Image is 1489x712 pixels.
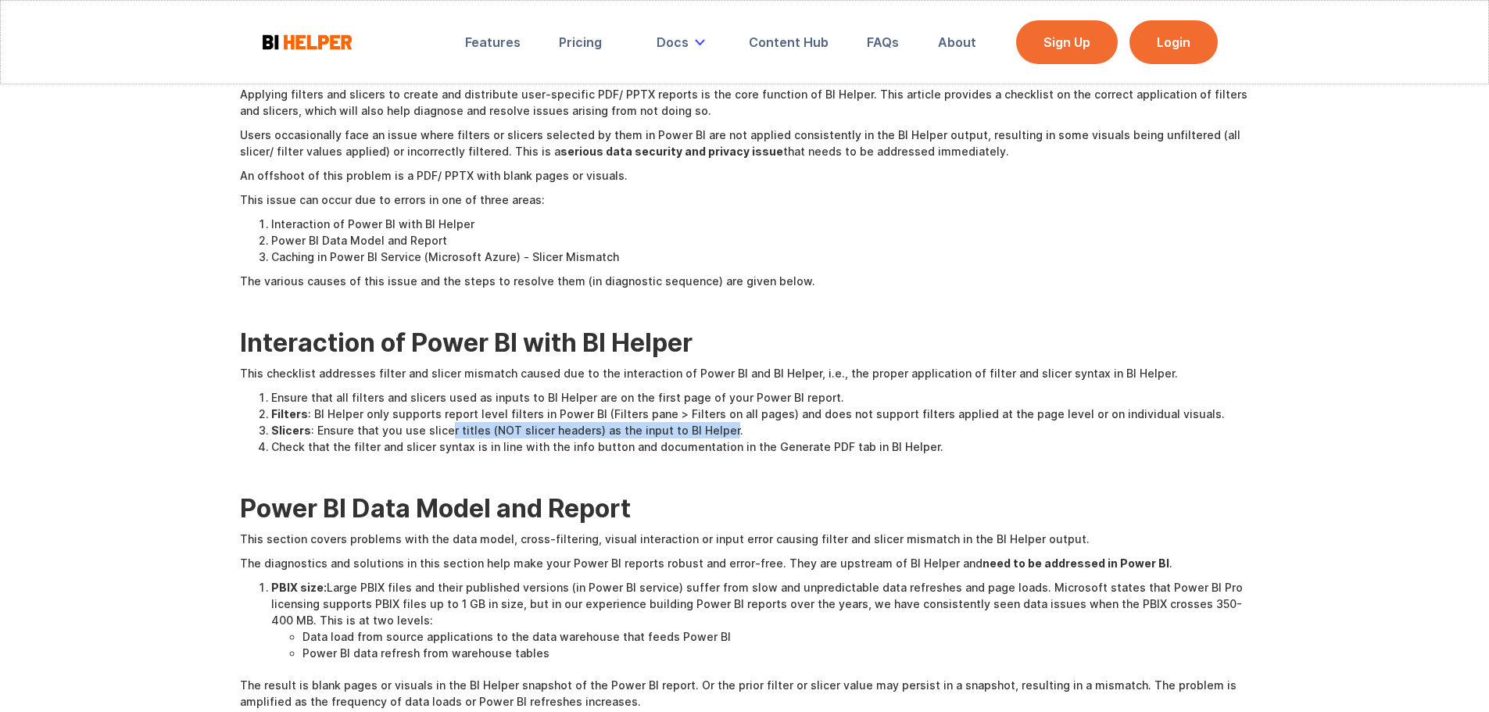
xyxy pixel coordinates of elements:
li: : Ensure that you use slicer titles (NOT slicer headers) as the input to BI Helper. [271,422,1250,438]
a: Content Hub [738,25,839,59]
p: Users occasionally face an issue where filters or slicers selected by them in Power BI are not ap... [240,127,1250,159]
div: Content Hub [749,34,829,50]
p: ‍ [240,463,1250,479]
div: Pricing [559,34,602,50]
li: : BI Helper only supports report level filters in Power BI (Filters pane > Filters on all pages) ... [271,406,1250,422]
div: FAQs [867,34,899,50]
a: Pricing [548,25,613,59]
p: This checklist addresses filter and slicer mismatch caused due to the interaction of Power BI and... [240,365,1250,381]
li: Power BI Data Model and Report [271,232,1250,249]
li: Power BI data refresh from warehouse tables [302,645,1250,661]
p: The diagnostics and solutions in this section help make your Power BI reports robust and error-fr... [240,555,1250,571]
li: Caching in Power BI Service (Microsoft Azure) - Slicer Mismatch [271,249,1250,265]
div: Docs [657,34,689,50]
strong: PBIX size: [271,581,327,594]
li: Data load from source applications to the data warehouse that feeds Power BI [302,628,1250,645]
a: Sign Up [1016,20,1118,64]
a: FAQs [856,25,910,59]
p: Applying filters and slicers to create and distribute user-specific PDF/ PPTX reports is the core... [240,86,1250,119]
strong: need to be addressed in Power BI [983,556,1169,570]
strong: Interaction of Power BI with BI Helper [240,327,693,358]
li: Large PBIX files and their published versions (in Power BI service) suffer from slow and unpredic... [271,579,1250,661]
a: Login [1129,20,1218,64]
li: Interaction of Power BI with BI Helper [271,216,1250,232]
strong: serious data security and privacy issue [560,145,783,158]
a: Features [454,25,532,59]
strong: Power BI Data Model and Report [240,493,631,524]
li: Ensure that all filters and slicers used as inputs to BI Helper are on the first page of your Pow... [271,389,1250,406]
a: About [927,25,987,59]
div: About [938,34,976,50]
div: Features [465,34,521,50]
p: This section covers problems with the data model, cross-filtering, visual interaction or input er... [240,531,1250,547]
div: Docs [646,25,721,59]
p: This issue can occur due to errors in one of three areas: [240,191,1250,208]
strong: Filters [271,407,308,420]
p: The various causes of this issue and the steps to resolve them (in diagnostic sequence) are given... [240,273,1250,289]
strong: Slicers [271,424,311,437]
p: ‍ [240,297,1250,313]
li: Check that the filter and slicer syntax is in line with the info button and documentation in the ... [271,438,1250,455]
p: The result is blank pages or visuals in the BI Helper snapshot of the Power BI report. Or the pri... [240,677,1250,710]
p: An offshoot of this problem is a PDF/ PPTX with blank pages or visuals. [240,167,1250,184]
